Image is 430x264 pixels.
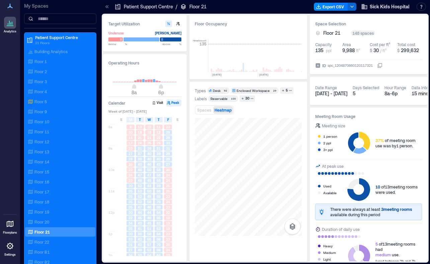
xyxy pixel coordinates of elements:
span: 49 [147,194,151,199]
span: 53 [138,189,142,193]
span: 63 [157,226,161,231]
span: 45 [147,178,151,183]
button: Peak [166,100,181,106]
h3: Calendar [108,100,125,106]
span: 28 [128,157,133,161]
span: 24 [166,248,170,252]
span: 35 [128,194,133,199]
span: 23 [128,178,133,183]
span: 36 [147,146,151,151]
p: Floor 18 [34,199,49,205]
span: 5 [375,242,378,246]
span: medium [375,252,391,257]
span: 10 [128,130,133,135]
span: 8a [132,90,137,95]
p: Floor 4 [34,89,47,94]
span: T [139,117,141,122]
span: 6p [158,90,164,95]
div: [PERSON_NAME] [155,30,181,36]
span: 58 [157,178,161,183]
span: 25 [147,141,151,145]
div: 148 spaces [351,30,375,36]
div: Available [323,189,337,196]
span: 32 [128,216,133,220]
p: Floor B1 [34,249,50,255]
text: [DATE] [259,73,268,76]
span: ppl [326,48,332,53]
button: IDspc_1204870660120117321 [377,63,382,68]
div: Cost per ft² [370,42,390,47]
p: Floor 10 [34,119,49,124]
span: 19 [166,221,170,226]
p: Floor 3 [34,79,47,84]
button: Visit [151,100,165,106]
p: Floor 13 [34,149,49,154]
span: 40 [147,157,151,161]
span: $ [370,48,372,53]
p: Floor 20 [34,219,49,225]
span: 52 [138,200,142,204]
p: Floor 16 [34,179,49,184]
span: 46 [147,216,151,220]
span: 39 [157,151,161,156]
p: Floor 14 [34,159,49,164]
a: Floorplans [1,216,19,237]
div: Heavy [323,243,333,249]
div: 2 ppl [323,140,331,146]
div: Enclosed Workspace [237,88,270,93]
span: Above % [162,42,181,46]
span: W [148,117,151,122]
span: 37 [138,151,142,156]
a: Settings [2,238,18,259]
span: 35 [128,226,133,231]
span: 9a [108,146,112,151]
span: Heatmap [214,108,232,112]
span: 47 [147,173,151,177]
span: $ [397,48,400,53]
div: 100 [230,97,237,101]
span: 56 [147,200,151,204]
span: F [167,117,169,122]
p: Floor 5 [34,99,47,104]
span: 8a [108,125,112,129]
span: Spaces [197,108,211,112]
span: 69 [157,205,161,210]
span: 29 [166,151,170,156]
span: 33 [128,237,133,242]
span: 25 [166,189,170,193]
span: S [120,117,122,122]
span: 55 [147,237,151,242]
span: 68 [157,194,161,199]
span: 29 [166,135,170,140]
div: of 13 meeting rooms had use. [375,241,422,257]
span: 22 [166,210,170,215]
span: 23 [166,125,170,129]
div: 30 [244,96,250,102]
div: Area [342,42,351,47]
span: 47 [138,173,142,177]
span: 23 [166,205,170,210]
h3: Space Selection [315,20,422,27]
div: Date Range [315,85,337,90]
p: Floor 22 [34,239,49,245]
div: of 13 meeting rooms were used. [375,184,422,195]
p: Floor 12 [34,139,49,144]
p: / [176,3,177,10]
span: 64 [157,210,161,215]
h3: Meeting Room Usage [315,113,422,120]
span: 9,988 [342,47,355,53]
div: 1 person [323,133,337,140]
span: [DATE] - [DATE] [315,91,347,96]
span: 34 [128,221,133,226]
span: 13 [138,125,142,129]
span: 3 meeting rooms [381,207,412,212]
span: 52 [147,248,151,252]
span: 21 [147,135,151,140]
p: Floor 11 [34,129,49,134]
span: 30 [166,141,170,145]
span: 24 [166,200,170,204]
span: 26 [166,242,170,247]
span: 299,632 [401,47,419,53]
span: 1p [108,232,112,236]
span: 30 [128,210,133,215]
